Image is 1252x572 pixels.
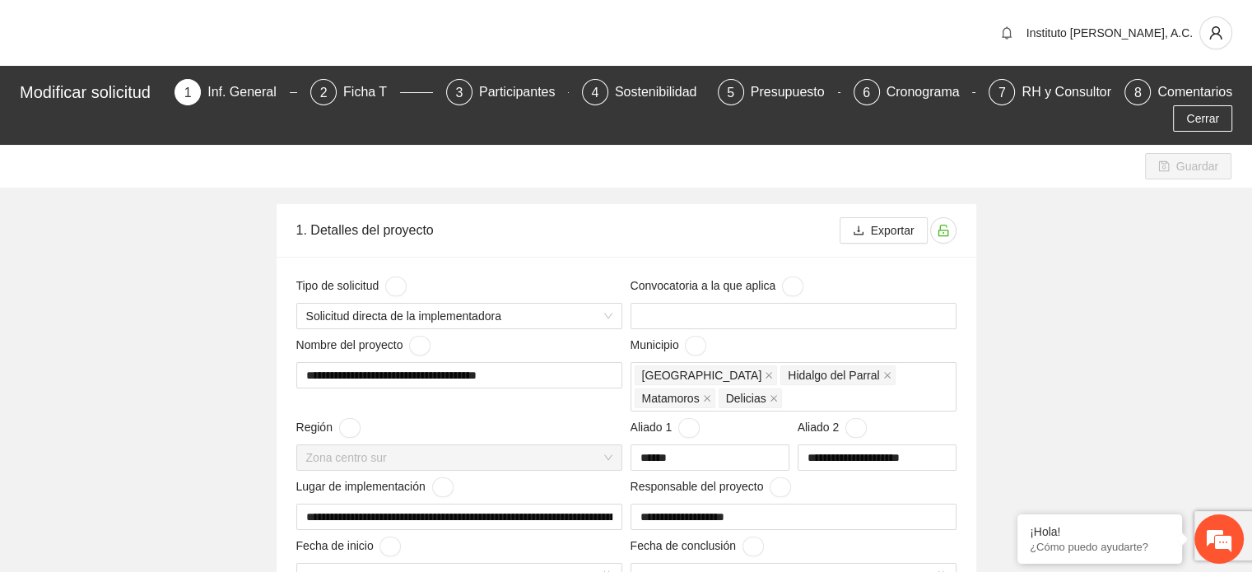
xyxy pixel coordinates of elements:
[615,79,710,105] div: Sostenibilidad
[770,394,778,402] span: close
[310,79,433,105] div: 2Ficha T
[989,79,1111,105] div: 7RH y Consultores
[270,8,310,48] div: Minimizar ventana de chat en vivo
[296,537,402,556] span: Fecha de inicio
[1026,26,1193,40] span: Instituto [PERSON_NAME], A.C.
[296,277,407,296] span: Tipo de solicitud
[631,477,792,497] span: Responsable del proyecto
[863,86,870,100] span: 6
[678,418,700,438] button: Aliado 1
[685,336,706,356] button: Municipio
[788,366,879,384] span: Hidalgo del Parral
[409,336,431,356] button: Nombre del proyecto
[780,365,895,385] span: Hidalgo del Parral
[854,79,976,105] div: 6Cronograma
[296,207,840,253] div: 1. Detalles del proyecto
[1134,86,1142,100] span: 8
[726,389,766,407] span: Delicias
[591,86,598,100] span: 4
[631,277,803,296] span: Convocatoria a la que aplica
[86,84,277,105] div: Chatee con nosotros ahora
[175,79,297,105] div: 1Inf. General
[718,79,840,105] div: 5Presupuesto
[1030,541,1170,553] p: ¿Cómo puedo ayudarte?
[306,304,612,328] span: Solicitud directa de la implementadora
[642,366,762,384] span: [GEOGRAPHIC_DATA]
[742,537,764,556] button: Fecha de conclusión
[207,79,290,105] div: Inf. General
[432,477,454,497] button: Lugar de implementación
[631,537,764,556] span: Fecha de conclusión
[296,336,431,356] span: Nombre del proyecto
[631,418,700,438] span: Aliado 1
[751,79,838,105] div: Presupuesto
[582,79,705,105] div: 4Sostenibilidad
[20,79,165,105] div: Modificar solicitud
[765,371,773,379] span: close
[853,225,864,238] span: download
[1200,26,1231,40] span: user
[306,445,612,470] span: Zona centro sur
[479,79,569,105] div: Participantes
[631,336,707,356] span: Municipio
[719,388,782,408] span: Delicias
[8,390,314,448] textarea: Escriba su mensaje y pulse “Intro”
[703,394,711,402] span: close
[1022,79,1138,105] div: RH y Consultores
[184,86,192,100] span: 1
[635,365,778,385] span: Chihuahua
[1199,16,1232,49] button: user
[1145,153,1231,179] button: saveGuardar
[931,224,956,237] span: unlock
[296,418,361,438] span: Región
[1030,525,1170,538] div: ¡Hola!
[1124,79,1232,105] div: 8Comentarios
[379,537,401,556] button: Fecha de inicio
[343,79,400,105] div: Ficha T
[320,86,328,100] span: 2
[1157,79,1232,105] div: Comentarios
[845,418,867,438] button: Aliado 2
[994,20,1020,46] button: bell
[770,477,791,497] button: Responsable del proyecto
[385,277,407,296] button: Tipo de solicitud
[339,418,361,438] button: Región
[446,79,569,105] div: 3Participantes
[1173,105,1232,132] button: Cerrar
[994,26,1019,40] span: bell
[930,217,956,244] button: unlock
[296,477,454,497] span: Lugar de implementación
[455,86,463,100] span: 3
[871,221,915,239] span: Exportar
[727,86,734,100] span: 5
[883,371,891,379] span: close
[95,190,227,356] span: Estamos en línea.
[1186,109,1219,128] span: Cerrar
[642,389,700,407] span: Matamoros
[998,86,1006,100] span: 7
[635,388,715,408] span: Matamoros
[798,418,867,438] span: Aliado 2
[887,79,973,105] div: Cronograma
[840,217,928,244] button: downloadExportar
[782,277,803,296] button: Convocatoria a la que aplica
